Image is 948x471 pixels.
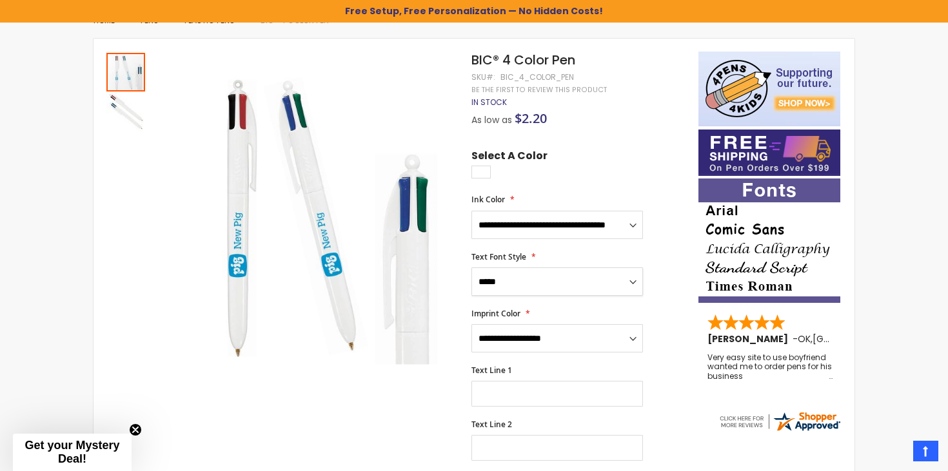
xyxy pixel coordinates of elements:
div: BIC® 4 Color Pen [106,91,145,131]
img: BIC® 4 Color Pen [106,93,145,131]
span: Select A Color [471,149,548,166]
span: Ink Color [471,194,505,205]
span: BIC® 4 Color Pen [471,51,575,69]
a: Be the first to review this product [471,85,607,95]
div: White [471,166,491,178]
strong: SKU [471,72,495,82]
img: 4pens 4 kids [698,52,840,126]
div: BIC® 4 Color Pen [106,52,146,91]
span: In stock [471,97,507,108]
span: As low as [471,113,512,126]
span: Text Line 2 [471,419,512,430]
span: Get your Mystery Deal! [25,439,119,465]
img: font-personalization-examples [698,178,840,303]
div: Get your Mystery Deal!Close teaser [13,434,132,471]
div: Availability [471,97,507,108]
div: bic_4_color_pen [500,72,574,82]
img: BIC® 4 Color Pen [159,70,454,365]
span: Text Line 1 [471,365,512,376]
span: Imprint Color [471,308,520,319]
span: $2.20 [515,110,547,127]
span: - , [793,332,907,345]
span: Text Font Style [471,251,526,262]
img: Free shipping on orders over $199 [698,130,840,176]
span: OK [798,332,811,345]
span: [PERSON_NAME] [707,332,793,345]
div: Very easy site to use boyfriend wanted me to order pens for his business [707,353,833,381]
button: Close teaser [129,423,142,436]
span: [GEOGRAPHIC_DATA] [813,332,907,345]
